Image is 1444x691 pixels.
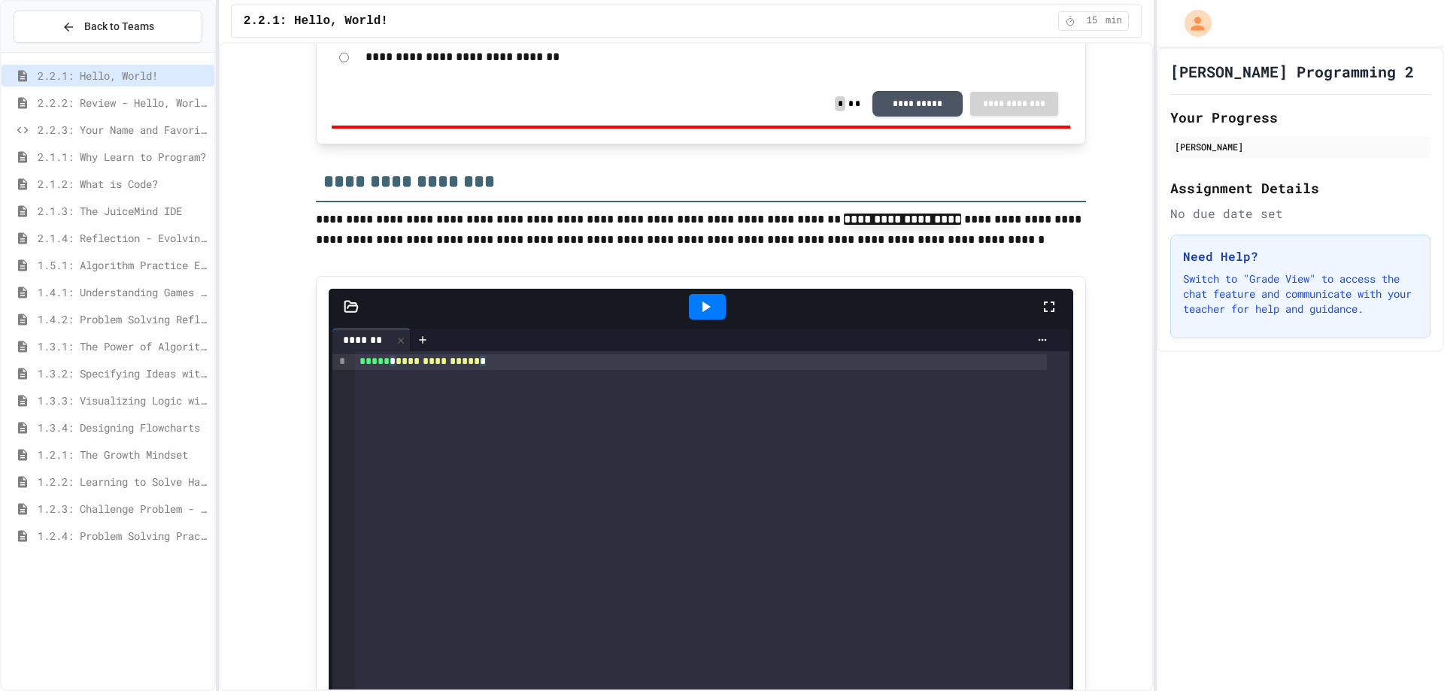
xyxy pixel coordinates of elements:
span: 1.3.2: Specifying Ideas with Pseudocode [38,365,208,381]
span: 1.2.1: The Growth Mindset [38,447,208,462]
span: 2.2.1: Hello, World! [38,68,208,83]
h1: [PERSON_NAME] Programming 2 [1170,61,1414,82]
div: My Account [1169,6,1215,41]
span: 2.1.3: The JuiceMind IDE [38,203,208,219]
span: 2.1.2: What is Code? [38,176,208,192]
span: 2.1.4: Reflection - Evolving Technology [38,230,208,246]
span: 2.2.1: Hello, World! [244,12,388,30]
span: 1.3.4: Designing Flowcharts [38,420,208,435]
span: 1.4.2: Problem Solving Reflection [38,311,208,327]
span: 1.5.1: Algorithm Practice Exercises [38,257,208,273]
span: 1.4.1: Understanding Games with Flowcharts [38,284,208,300]
button: Back to Teams [14,11,202,43]
div: No due date set [1170,205,1430,223]
span: min [1106,15,1122,27]
span: 1.2.4: Problem Solving Practice [38,528,208,544]
span: 1.3.3: Visualizing Logic with Flowcharts [38,392,208,408]
h3: Need Help? [1183,247,1418,265]
span: 2.1.1: Why Learn to Program? [38,149,208,165]
span: 2.2.3: Your Name and Favorite Movie [38,122,208,138]
h2: Assignment Details [1170,177,1430,199]
span: 1.2.3: Challenge Problem - The Bridge [38,501,208,517]
span: Back to Teams [84,19,154,35]
p: Switch to "Grade View" to access the chat feature and communicate with your teacher for help and ... [1183,271,1418,317]
span: 2.2.2: Review - Hello, World! [38,95,208,111]
span: 15 [1080,15,1104,27]
span: 1.2.2: Learning to Solve Hard Problems [38,474,208,489]
span: 1.3.1: The Power of Algorithms [38,338,208,354]
div: [PERSON_NAME] [1175,140,1426,153]
h2: Your Progress [1170,107,1430,128]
